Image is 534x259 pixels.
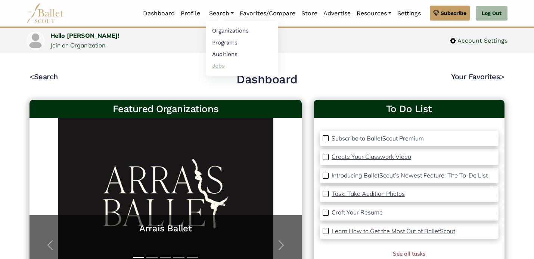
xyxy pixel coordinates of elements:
[332,189,405,199] a: Task: Take Audition Photos
[37,223,294,234] a: Arrais Ballet
[450,36,507,46] a: Account Settings
[394,6,424,21] a: Settings
[441,9,466,17] span: Subscribe
[50,41,105,49] a: Join an Organization
[456,36,507,46] span: Account Settings
[332,226,455,236] a: Learn How to Get the Most Out of BalletScout
[332,135,424,142] p: Subscribe to BalletScout Premium
[206,60,278,71] a: Jobs
[50,32,119,39] a: Hello [PERSON_NAME]!
[332,152,411,162] a: Create Your Classwork Video
[476,6,507,21] a: Log Out
[178,6,203,21] a: Profile
[206,25,278,37] a: Organizations
[332,134,424,144] a: Subscribe to BalletScout Premium
[332,153,411,160] p: Create Your Classwork Video
[332,208,383,218] a: Craft Your Resume
[206,21,278,76] ul: Resources
[27,33,44,49] img: profile picture
[354,6,394,21] a: Resources
[433,9,439,17] img: gem.svg
[430,6,470,21] a: Subscribe
[332,209,383,216] p: Craft Your Resume
[393,250,425,257] a: See all tasks
[332,227,455,235] p: Learn How to Get the Most Out of BalletScout
[35,103,296,115] h3: Featured Organizations
[332,171,488,181] a: Introducing BalletScout’s Newest Feature: The To-Do List
[298,6,320,21] a: Store
[320,6,354,21] a: Advertise
[451,72,504,81] a: Your Favorites
[30,72,58,81] a: <Search
[236,72,298,87] h2: Dashboard
[206,48,278,60] a: Auditions
[206,6,237,21] a: Search
[332,172,488,179] p: Introducing BalletScout’s Newest Feature: The To-Do List
[332,190,405,197] p: Task: Take Audition Photos
[206,37,278,48] a: Programs
[30,72,34,81] code: <
[237,6,298,21] a: Favorites/Compare
[320,103,499,115] a: To Do List
[500,72,504,81] code: >
[140,6,178,21] a: Dashboard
